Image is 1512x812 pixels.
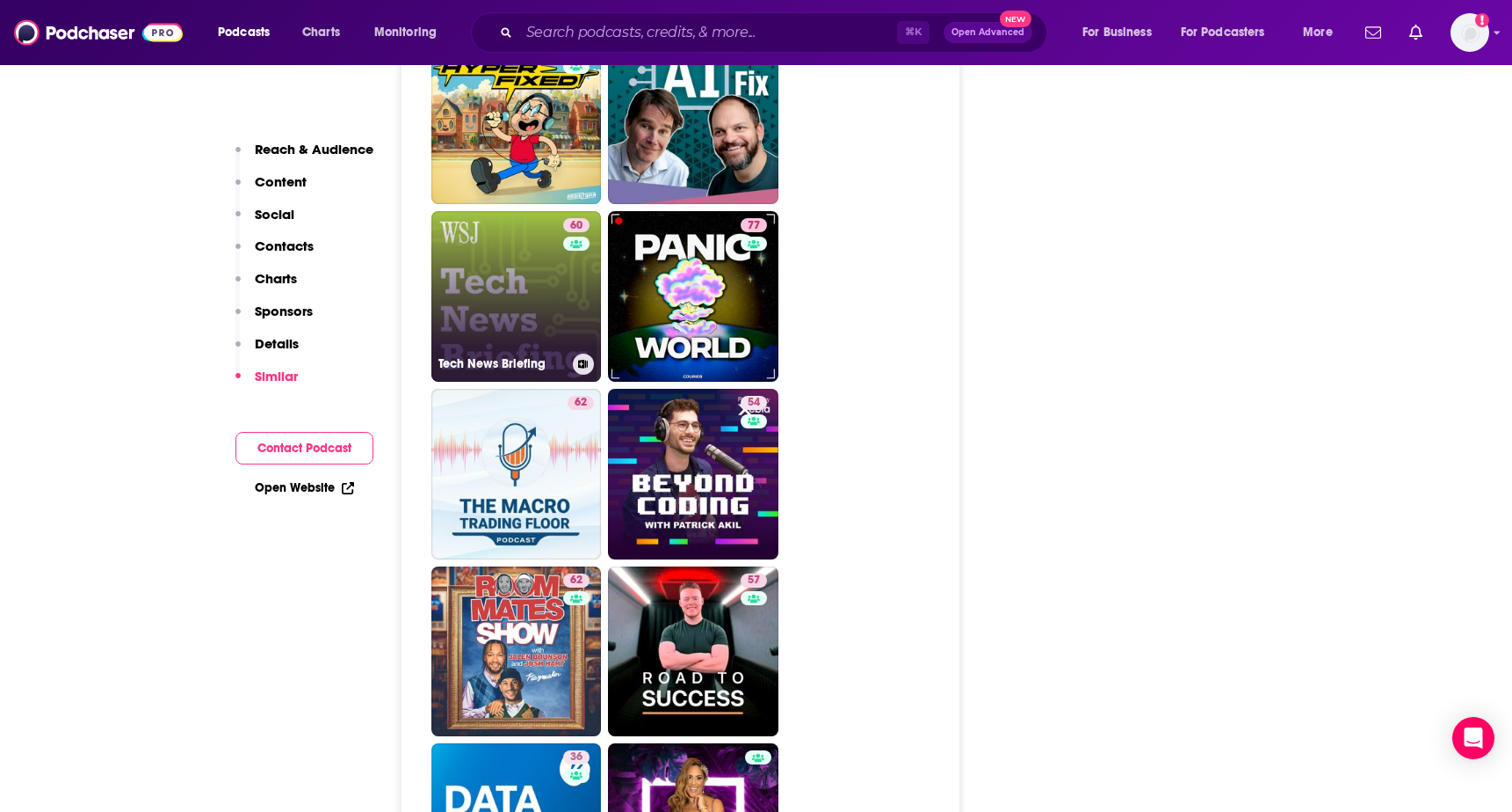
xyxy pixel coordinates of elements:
[1358,18,1388,48] a: Show notifications dropdown
[748,217,760,235] span: 77
[255,141,373,157] p: Reach & Audience
[608,211,778,382] a: 77
[362,18,459,47] button: open menu
[235,335,299,368] button: Details
[1303,20,1333,45] span: More
[235,141,373,173] button: Reach & Audience
[748,394,760,412] span: 54
[255,368,298,384] p: Similar
[255,206,294,223] p: Social
[1475,13,1489,27] svg: Add a profile image
[519,18,897,47] input: Search podcasts, credits, & more...
[608,567,778,737] a: 57
[741,396,767,410] a: 54
[218,20,270,45] span: Podcasts
[488,12,1064,53] div: Search podcasts, credits, & more...
[944,22,1032,43] button: Open AdvancedNew
[255,480,354,495] a: Open Website
[748,572,760,589] span: 57
[255,238,314,254] p: Contacts
[255,335,299,352] p: Details
[897,21,930,44] span: ⌘ K
[431,34,602,205] a: 73
[1291,18,1355,47] button: open menu
[235,432,373,465] button: Contact Podcast
[570,749,582,766] span: 36
[563,218,590,232] a: 60
[1000,11,1031,27] span: New
[570,572,582,589] span: 62
[1169,18,1291,47] button: open menu
[563,574,590,588] a: 62
[1451,13,1489,52] img: User Profile
[302,20,340,45] span: Charts
[235,303,313,335] button: Sponsors
[570,217,582,235] span: 60
[374,20,437,45] span: Monitoring
[568,396,594,410] a: 62
[206,18,293,47] button: open menu
[255,303,313,319] p: Sponsors
[1451,13,1489,52] button: Show profile menu
[1082,20,1152,45] span: For Business
[291,18,351,47] a: Charts
[575,394,587,412] span: 62
[1402,18,1429,48] a: Show notifications dropdown
[431,211,602,382] a: 60Tech News Briefing
[1070,18,1174,47] button: open menu
[235,368,298,400] button: Similar
[235,270,297,303] button: Charts
[563,750,590,764] a: 36
[431,567,602,737] a: 62
[741,218,767,232] a: 77
[1451,13,1489,52] span: Logged in as patiencebaldacci
[1452,717,1494,759] div: Open Intercom Messenger
[951,28,1024,37] span: Open Advanced
[431,389,602,560] a: 62
[255,173,307,190] p: Content
[235,206,294,238] button: Social
[438,356,566,371] h3: Tech News Briefing
[608,389,778,560] a: 54
[14,16,183,49] img: Podchaser - Follow, Share and Rate Podcasts
[741,574,767,588] a: 57
[255,270,297,287] p: Charts
[235,173,307,206] button: Content
[235,238,314,270] button: Contacts
[1181,20,1265,45] span: For Podcasters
